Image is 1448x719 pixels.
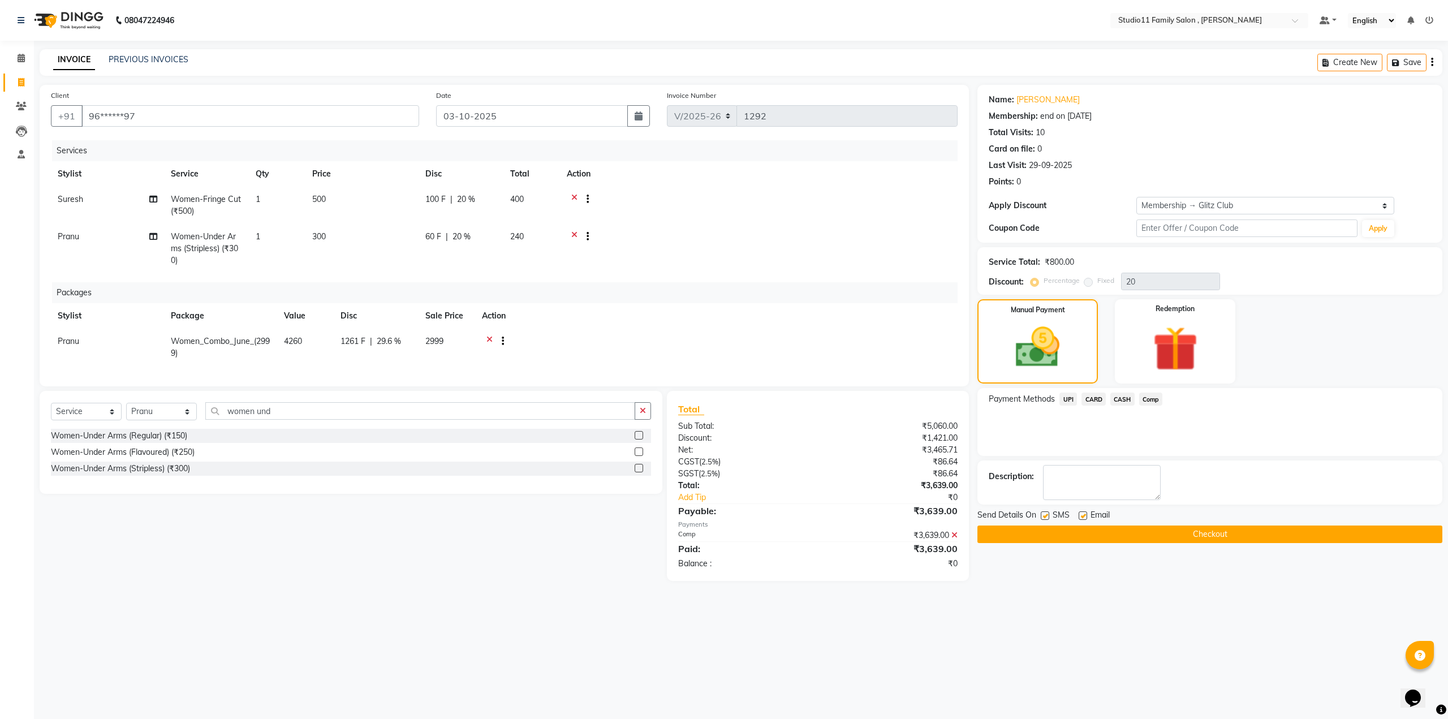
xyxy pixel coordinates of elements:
span: | [450,193,453,205]
div: ₹800.00 [1045,256,1074,268]
div: Apply Discount [989,200,1136,212]
input: Search or Scan [205,402,635,420]
span: CGST [678,457,699,467]
span: Pranu [58,231,79,242]
input: Search by Name/Mobile/Email/Code [81,105,419,127]
span: CARD [1081,393,1106,406]
div: ₹3,639.00 [818,480,966,492]
label: Client [51,91,69,101]
span: 20 % [457,193,475,205]
a: Add Tip [670,492,843,503]
div: Packages [52,282,966,303]
div: Points: [989,176,1014,188]
div: ( ) [670,468,818,480]
span: 400 [510,194,524,204]
th: Service [164,161,249,187]
span: Email [1091,509,1110,523]
div: 0 [1016,176,1021,188]
div: Coupon Code [989,222,1136,234]
img: _cash.svg [1002,322,1074,373]
div: ₹86.64 [818,468,966,480]
div: 10 [1036,127,1045,139]
div: ₹3,639.00 [818,504,966,518]
button: Checkout [977,526,1442,543]
span: 4260 [284,336,302,346]
a: INVOICE [53,50,95,70]
div: Payments [678,520,958,529]
div: Net: [670,444,818,456]
span: 20 % [453,231,471,243]
label: Date [436,91,451,101]
a: [PERSON_NAME] [1016,94,1080,106]
div: ₹3,639.00 [818,529,966,541]
a: PREVIOUS INVOICES [109,54,188,64]
div: Discount: [989,276,1024,288]
div: Balance : [670,558,818,570]
input: Enter Offer / Coupon Code [1136,219,1357,237]
span: 500 [312,194,326,204]
div: end on [DATE] [1040,110,1092,122]
span: SGST [678,468,699,479]
div: 0 [1037,143,1042,155]
span: CASH [1110,393,1135,406]
span: 60 F [425,231,441,243]
div: ₹3,639.00 [818,542,966,556]
div: ( ) [670,456,818,468]
img: _gift.svg [1139,321,1212,377]
div: ₹0 [818,558,966,570]
div: Comp [670,529,818,541]
div: Membership: [989,110,1038,122]
label: Percentage [1044,275,1080,286]
span: 1 [256,231,260,242]
span: 1261 F [341,335,365,347]
th: Action [475,303,958,329]
button: +91 [51,105,83,127]
th: Price [305,161,419,187]
span: 2.5% [701,457,718,466]
th: Action [560,161,958,187]
span: Women-Fringe Cut (₹500) [171,194,241,216]
div: Payable: [670,504,818,518]
span: 2.5% [701,469,718,478]
span: 29.6 % [377,335,401,347]
label: Manual Payment [1011,305,1065,315]
div: Women-Under Arms (Regular) (₹150) [51,430,187,442]
span: | [370,335,372,347]
span: 300 [312,231,326,242]
div: ₹3,465.71 [818,444,966,456]
th: Disc [334,303,419,329]
th: Stylist [51,161,164,187]
div: Paid: [670,542,818,556]
div: Last Visit: [989,160,1027,171]
div: ₹86.64 [818,456,966,468]
div: ₹1,421.00 [818,432,966,444]
span: Suresh [58,194,83,204]
img: logo [29,5,106,36]
span: SMS [1053,509,1070,523]
span: Payment Methods [989,393,1055,405]
div: Total Visits: [989,127,1033,139]
th: Sale Price [419,303,475,329]
span: 1 [256,194,260,204]
span: 100 F [425,193,446,205]
th: Total [503,161,560,187]
div: Service Total: [989,256,1040,268]
button: Apply [1362,220,1394,237]
span: Comp [1139,393,1163,406]
th: Stylist [51,303,164,329]
span: 240 [510,231,524,242]
label: Fixed [1097,275,1114,286]
div: Card on file: [989,143,1035,155]
label: Redemption [1156,304,1195,314]
div: Name: [989,94,1014,106]
label: Invoice Number [667,91,716,101]
div: ₹5,060.00 [818,420,966,432]
div: Discount: [670,432,818,444]
span: | [446,231,448,243]
th: Value [277,303,334,329]
button: Save [1387,54,1427,71]
div: Services [52,140,966,161]
span: Women_Combo_June_(2999) [171,336,270,358]
th: Qty [249,161,305,187]
span: 2999 [425,336,443,346]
